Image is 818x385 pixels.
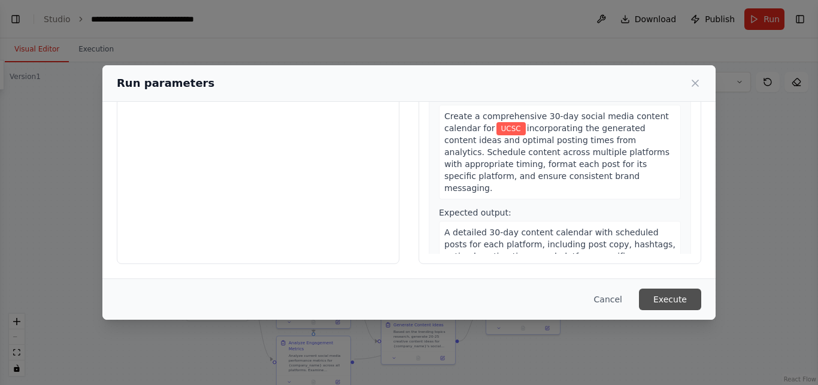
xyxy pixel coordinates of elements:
[117,75,214,92] h2: Run parameters
[639,289,701,310] button: Execute
[584,289,632,310] button: Cancel
[496,122,526,135] span: Variable: company_name
[444,228,675,285] span: A detailed 30-day content calendar with scheduled posts for each platform, including post copy, h...
[444,123,669,193] span: incorporating the generated content ideas and optimal posting times from analytics. Schedule cont...
[439,208,511,217] span: Expected output:
[444,111,669,133] span: Create a comprehensive 30-day social media content calendar for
